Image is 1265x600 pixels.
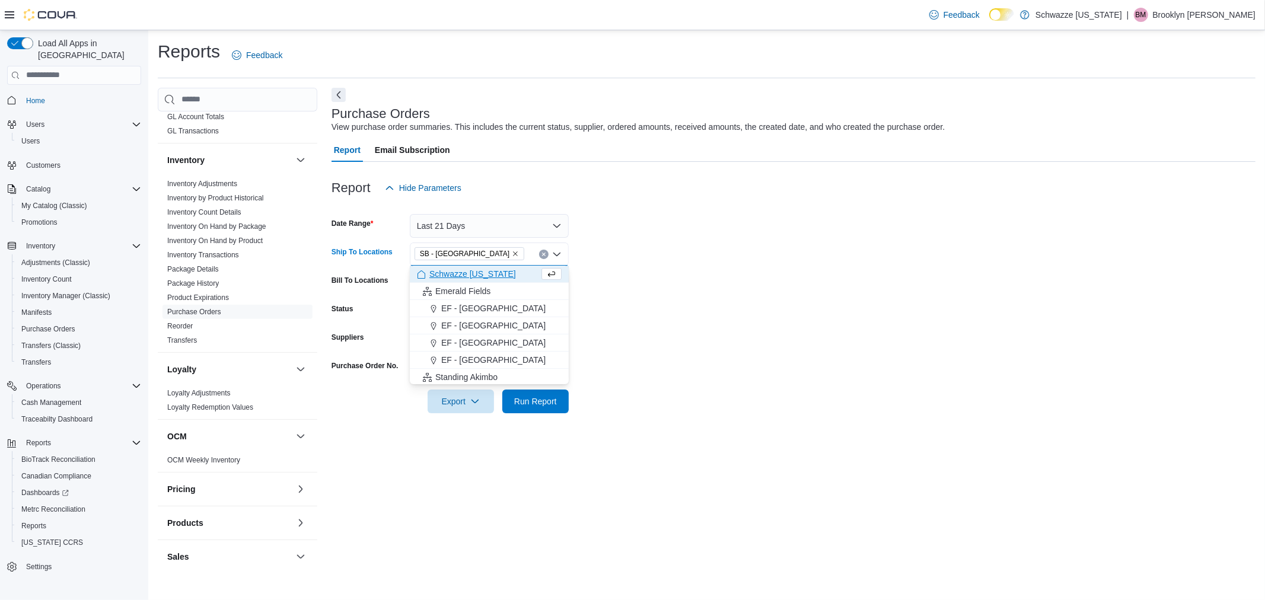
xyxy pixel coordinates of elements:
[17,305,56,320] a: Manifests
[21,521,46,531] span: Reports
[429,268,516,280] span: Schwazze [US_STATE]
[2,378,146,394] button: Operations
[410,214,569,238] button: Last 21 Days
[17,305,141,320] span: Manifests
[17,355,141,369] span: Transfers
[167,336,197,344] a: Transfers
[227,43,287,67] a: Feedback
[17,199,92,213] a: My Catalog (Classic)
[1134,8,1148,22] div: Brooklyn Michele Carlton
[410,352,569,369] button: EF - [GEOGRAPHIC_DATA]
[944,9,980,21] span: Feedback
[167,236,263,245] span: Inventory On Hand by Product
[167,363,291,375] button: Loyalty
[17,452,100,467] a: BioTrack Reconciliation
[21,538,83,547] span: [US_STATE] CCRS
[1035,8,1122,22] p: Schwazze [US_STATE]
[167,363,196,375] h3: Loyalty
[17,134,141,148] span: Users
[1153,8,1256,22] p: Brooklyn [PERSON_NAME]
[21,341,81,350] span: Transfers (Classic)
[428,390,494,413] button: Export
[2,157,146,174] button: Customers
[246,49,282,61] span: Feedback
[17,535,88,550] a: [US_STATE] CCRS
[332,181,371,195] h3: Report
[21,436,141,450] span: Reports
[21,117,49,132] button: Users
[17,452,141,467] span: BioTrack Reconciliation
[399,182,461,194] span: Hide Parameters
[167,389,231,397] a: Loyalty Adjustments
[21,239,60,253] button: Inventory
[167,388,231,398] span: Loyalty Adjustments
[167,237,263,245] a: Inventory On Hand by Product
[12,304,146,321] button: Manifests
[167,279,219,288] a: Package History
[26,438,51,448] span: Reports
[17,199,141,213] span: My Catalog (Classic)
[21,324,75,334] span: Purchase Orders
[410,317,569,334] button: EF - [GEOGRAPHIC_DATA]
[12,288,146,304] button: Inventory Manager (Classic)
[17,412,141,426] span: Traceabilty Dashboard
[21,488,69,497] span: Dashboards
[441,302,546,314] span: EF - [GEOGRAPHIC_DATA]
[512,250,519,257] button: Remove SB - Belmar from selection in this group
[415,247,524,260] span: SB - Belmar
[332,247,393,257] label: Ship To Locations
[158,110,317,143] div: Finance
[17,256,95,270] a: Adjustments (Classic)
[435,371,498,383] span: Standing Akimbo
[26,161,60,170] span: Customers
[21,471,91,481] span: Canadian Compliance
[167,430,291,442] button: OCM
[167,403,253,411] a: Loyalty Redemption Values
[21,308,52,317] span: Manifests
[12,337,146,354] button: Transfers (Classic)
[167,551,189,563] h3: Sales
[294,482,308,496] button: Pricing
[12,518,146,534] button: Reports
[167,126,219,136] span: GL Transactions
[167,222,266,231] a: Inventory On Hand by Package
[167,551,291,563] button: Sales
[410,334,569,352] button: EF - [GEOGRAPHIC_DATA]
[167,194,264,202] a: Inventory by Product Historical
[12,451,146,468] button: BioTrack Reconciliation
[26,562,52,572] span: Settings
[552,250,562,259] button: Close list of options
[17,339,85,353] a: Transfers (Classic)
[12,354,146,371] button: Transfers
[12,394,146,411] button: Cash Management
[12,133,146,149] button: Users
[21,218,58,227] span: Promotions
[167,430,187,442] h3: OCM
[167,455,240,465] span: OCM Weekly Inventory
[12,197,146,214] button: My Catalog (Classic)
[167,127,219,135] a: GL Transactions
[332,107,430,121] h3: Purchase Orders
[21,379,141,393] span: Operations
[17,519,141,533] span: Reports
[167,154,205,166] h3: Inventory
[167,483,291,495] button: Pricing
[167,456,240,464] a: OCM Weekly Inventory
[21,182,55,196] button: Catalog
[33,37,141,61] span: Load All Apps in [GEOGRAPHIC_DATA]
[167,517,203,529] h3: Products
[2,92,146,109] button: Home
[17,469,141,483] span: Canadian Compliance
[167,251,239,259] a: Inventory Transactions
[17,215,62,229] a: Promotions
[294,362,308,376] button: Loyalty
[17,272,141,286] span: Inventory Count
[332,276,388,285] label: Bill To Locations
[167,154,291,166] button: Inventory
[332,304,353,314] label: Status
[12,534,146,551] button: [US_STATE] CCRS
[17,519,51,533] a: Reports
[12,214,146,231] button: Promotions
[17,469,96,483] a: Canadian Compliance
